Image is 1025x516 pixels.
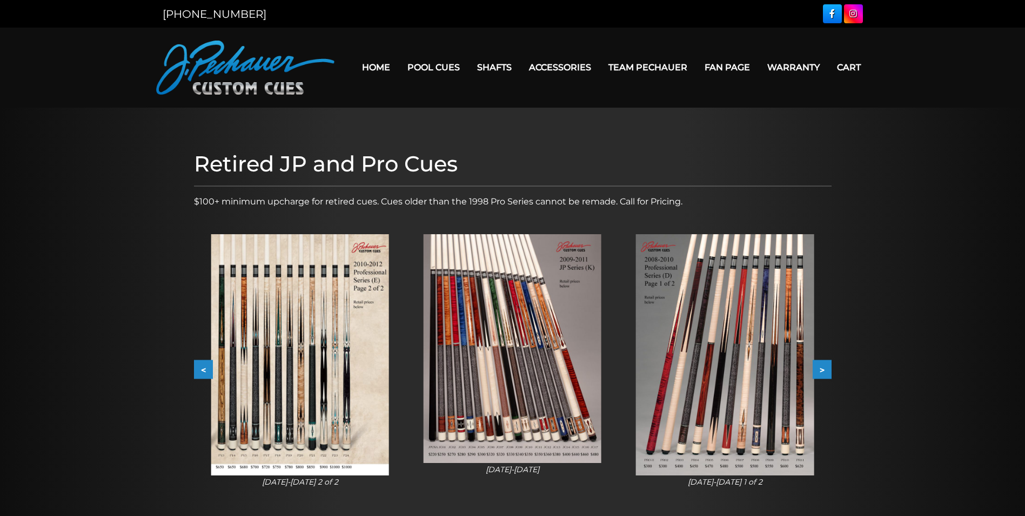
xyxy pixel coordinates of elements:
[194,360,832,379] div: Carousel Navigation
[520,54,600,81] a: Accessories
[194,195,832,208] p: $100+ minimum upcharge for retired cues. Cues older than the 1998 Pro Series cannot be remade. Ca...
[399,54,468,81] a: Pool Cues
[759,54,828,81] a: Warranty
[486,465,539,474] i: [DATE]-[DATE]
[813,360,832,379] button: >
[468,54,520,81] a: Shafts
[696,54,759,81] a: Fan Page
[163,8,266,21] a: [PHONE_NUMBER]
[600,54,696,81] a: Team Pechauer
[828,54,869,81] a: Cart
[688,477,762,487] i: [DATE]-[DATE] 1 of 2
[156,41,334,95] img: Pechauer Custom Cues
[194,151,832,177] h1: Retired JP and Pro Cues
[262,477,338,487] i: [DATE]-[DATE] 2 of 2
[194,360,213,379] button: <
[353,54,399,81] a: Home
